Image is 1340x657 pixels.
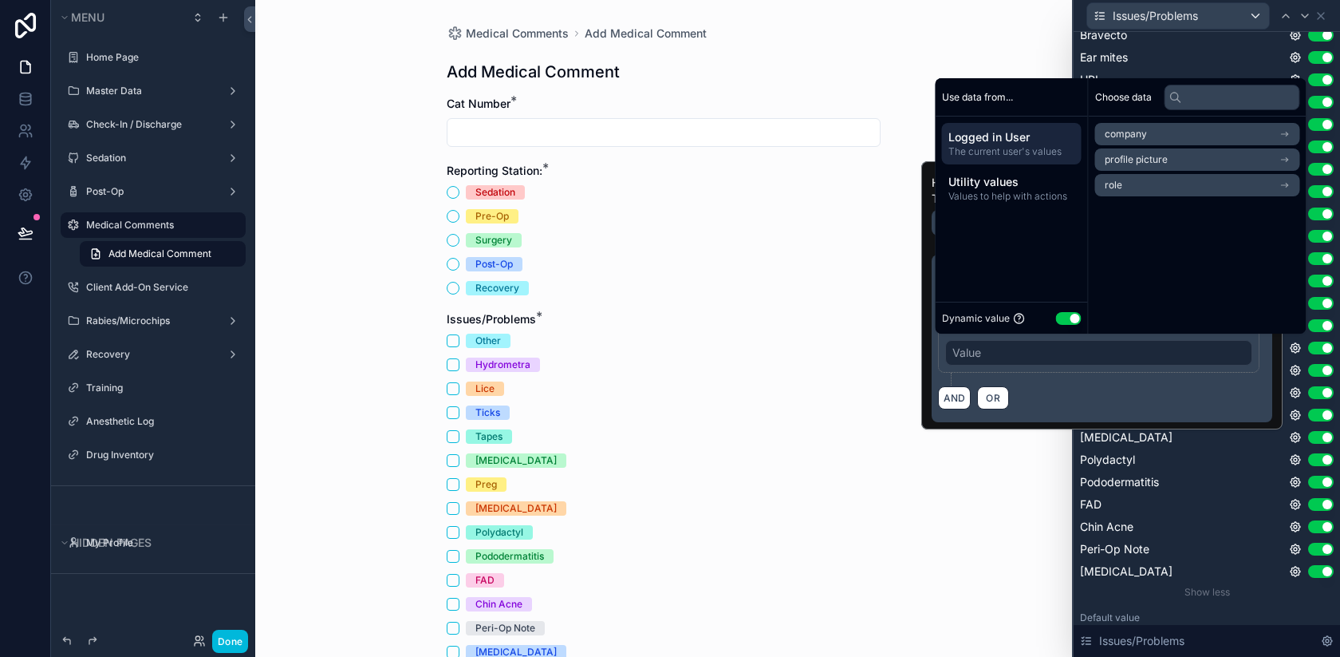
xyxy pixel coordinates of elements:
label: Medical Comments [86,219,236,232]
div: Sedation [475,185,515,200]
div: Other [475,334,501,348]
span: Polydactyl [1080,452,1135,468]
h1: Add Medical Comment [447,61,620,83]
span: Issues/Problems [1113,8,1198,24]
div: Tapes [475,429,503,444]
div: scrollable content [932,210,1272,235]
span: [MEDICAL_DATA] [1080,429,1172,445]
label: Home Page [86,51,236,64]
button: Issues/Problems [1086,2,1270,30]
div: Recovery [475,281,519,295]
span: Logged in User [948,129,1075,145]
span: Cat Number [447,97,510,110]
span: Dynamic value [942,312,1010,325]
div: Pre-Op [475,209,509,224]
div: Post-Op [475,257,513,271]
div: scrollable content [936,117,1088,216]
span: Reporting Station: [447,164,542,177]
button: AND [938,386,972,410]
div: Ticks [475,406,500,420]
button: Done [212,630,248,653]
div: [MEDICAL_DATA] [475,501,557,516]
a: Medical Comments [447,26,569,42]
div: Lice [475,382,495,396]
span: Issues/Problems [447,312,536,326]
button: Hidden pages [57,532,239,554]
span: Issues/Problems [1099,633,1184,649]
label: Anesthetic Log [86,415,236,428]
span: Use data from... [942,91,1013,104]
label: Drug Inventory [86,449,236,461]
span: URI [1080,72,1098,88]
span: Menu [71,10,104,24]
label: Post-Op [86,185,214,198]
div: Pododermatitis [475,549,544,564]
span: This section supports [932,192,1043,205]
label: Check-In / Discharge [86,118,214,131]
a: Add Medical Comment [585,26,707,42]
div: Peri-Op Note [475,621,535,635]
span: [MEDICAL_DATA] [1080,564,1172,580]
button: OR [977,386,1009,410]
span: OR [983,392,1003,404]
div: Chin Acne [475,597,522,611]
div: [MEDICAL_DATA] [475,453,557,468]
span: FAD [1080,497,1102,513]
div: Value [952,345,981,361]
span: The current user's values [948,145,1075,158]
label: Master Data [86,85,214,97]
div: Surgery [475,233,512,247]
span: Choose data [1095,91,1152,104]
label: Client Add-On Service [86,281,236,294]
span: Add Medical Comment [108,247,211,260]
span: Bravecto [1080,27,1127,43]
div: Polydactyl [475,525,523,540]
label: Default value [1080,611,1140,624]
span: Values to help with actions [948,190,1075,203]
label: Rabies/Microchips [86,315,214,327]
span: Utility values [948,174,1075,190]
button: Menu [57,6,182,29]
label: Recovery [86,348,214,361]
span: Ear mites [1080,49,1128,65]
div: Hydrometra [475,358,530,372]
label: Help text [932,176,979,189]
div: FAD [475,573,495,588]
label: Sedation [86,152,214,164]
label: My Profile [86,536,236,549]
span: Chin Acne [1080,519,1133,535]
a: Add Medical Comment [80,241,246,267]
div: Preg [475,477,497,492]
span: Medical Comments [466,26,569,42]
span: Show less [1184,586,1230,598]
span: Pododermatitis [1080,474,1159,490]
span: Peri-Op Note [1080,541,1149,557]
label: Training [86,382,236,394]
